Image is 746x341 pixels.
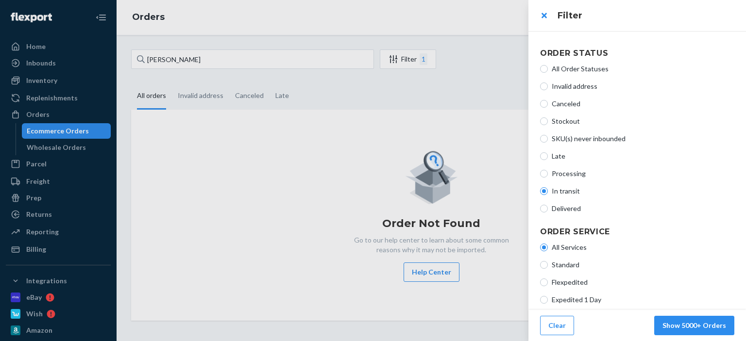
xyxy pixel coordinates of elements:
input: SKU(s) never inbounded [540,135,548,143]
input: All Services [540,244,548,251]
span: Late [552,151,734,161]
span: In transit [552,186,734,196]
input: Standard [540,261,548,269]
span: Canceled [552,99,734,109]
span: Expedited 1 Day [552,295,734,305]
input: Invalid address [540,82,548,90]
input: Stockout [540,117,548,125]
input: Expedited 1 Day [540,296,548,304]
button: Clear [540,316,574,335]
span: SKU(s) never inbounded [552,134,734,144]
span: Delivered [552,204,734,213]
span: Processing [552,169,734,179]
span: Flexpedited [552,277,734,287]
span: Invalid address [552,81,734,91]
button: Show 5000+ Orders [654,316,734,335]
span: Standard [552,260,734,270]
input: Processing [540,170,548,178]
h3: Filter [558,9,734,22]
input: In transit [540,187,548,195]
span: All Order Statuses [552,64,734,74]
h4: Order Status [540,48,734,59]
input: Delivered [540,205,548,212]
h4: Order Service [540,226,734,238]
input: Flexpedited [540,278,548,286]
input: All Order Statuses [540,65,548,73]
span: Stockout [552,116,734,126]
input: Late [540,152,548,160]
button: close [534,6,554,25]
input: Canceled [540,100,548,108]
span: All Services [552,243,734,252]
